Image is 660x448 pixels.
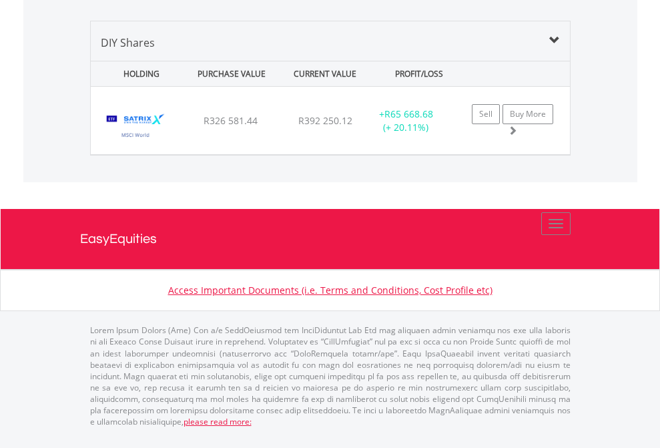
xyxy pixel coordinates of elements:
[101,35,155,50] span: DIY Shares
[92,61,183,86] div: HOLDING
[384,107,433,120] span: R65 668.68
[97,103,174,151] img: EQU.ZA.STXWDM.png
[503,104,553,124] a: Buy More
[90,324,571,427] p: Lorem Ipsum Dolors (Ame) Con a/e SeddOeiusmod tem InciDiduntut Lab Etd mag aliquaen admin veniamq...
[280,61,370,86] div: CURRENT VALUE
[298,114,352,127] span: R392 250.12
[364,107,448,134] div: + (+ 20.11%)
[472,104,500,124] a: Sell
[80,209,581,269] a: EasyEquities
[186,61,277,86] div: PURCHASE VALUE
[374,61,464,86] div: PROFIT/LOSS
[204,114,258,127] span: R326 581.44
[184,416,252,427] a: please read more:
[168,284,492,296] a: Access Important Documents (i.e. Terms and Conditions, Cost Profile etc)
